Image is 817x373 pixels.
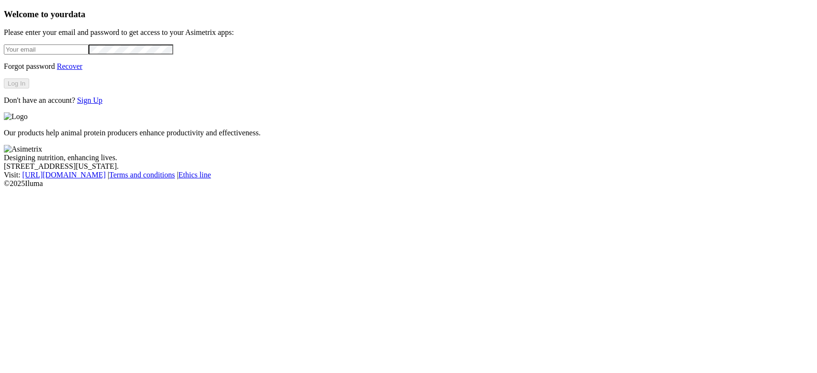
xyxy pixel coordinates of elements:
a: Terms and conditions [109,171,175,179]
div: Visit : | | [4,171,813,179]
a: Recover [57,62,82,70]
img: Asimetrix [4,145,42,154]
p: Please enter your email and password to get access to your Asimetrix apps: [4,28,813,37]
a: Ethics line [179,171,211,179]
a: Sign Up [77,96,102,104]
input: Your email [4,44,89,55]
button: Log In [4,78,29,88]
div: [STREET_ADDRESS][US_STATE]. [4,162,813,171]
img: Logo [4,112,28,121]
p: Don't have an account? [4,96,813,105]
span: data [68,9,85,19]
h3: Welcome to your [4,9,813,20]
p: Forgot password [4,62,813,71]
p: Our products help animal protein producers enhance productivity and effectiveness. [4,129,813,137]
div: Designing nutrition, enhancing lives. [4,154,813,162]
a: [URL][DOMAIN_NAME] [22,171,106,179]
div: © 2025 Iluma [4,179,813,188]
